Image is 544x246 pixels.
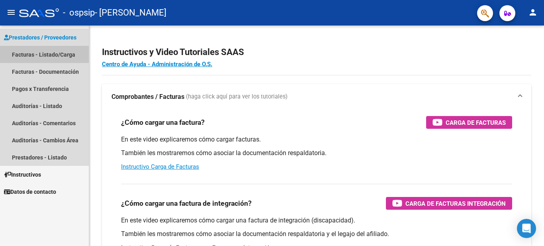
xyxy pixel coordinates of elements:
strong: Comprobantes / Facturas [112,92,184,101]
a: Centro de Ayuda - Administración de O.S. [102,61,212,68]
span: Carga de Facturas [446,118,506,128]
span: Prestadores / Proveedores [4,33,76,42]
button: Carga de Facturas Integración [386,197,512,210]
h3: ¿Cómo cargar una factura de integración? [121,198,252,209]
p: En este video explicaremos cómo cargar facturas. [121,135,512,144]
button: Carga de Facturas [426,116,512,129]
h2: Instructivos y Video Tutoriales SAAS [102,45,531,60]
span: Instructivos [4,170,41,179]
h3: ¿Cómo cargar una factura? [121,117,205,128]
span: - [PERSON_NAME] [95,4,166,22]
p: También les mostraremos cómo asociar la documentación respaldatoria y el legajo del afiliado. [121,230,512,238]
p: También les mostraremos cómo asociar la documentación respaldatoria. [121,149,512,157]
a: Instructivo Carga de Facturas [121,163,199,170]
mat-icon: person [528,8,538,17]
div: Open Intercom Messenger [517,219,536,238]
mat-icon: menu [6,8,16,17]
span: (haga click aquí para ver los tutoriales) [186,92,288,101]
p: En este video explicaremos cómo cargar una factura de integración (discapacidad). [121,216,512,225]
span: Datos de contacto [4,187,56,196]
mat-expansion-panel-header: Comprobantes / Facturas (haga click aquí para ver los tutoriales) [102,84,531,110]
span: - ospsip [63,4,95,22]
span: Carga de Facturas Integración [405,199,506,209]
